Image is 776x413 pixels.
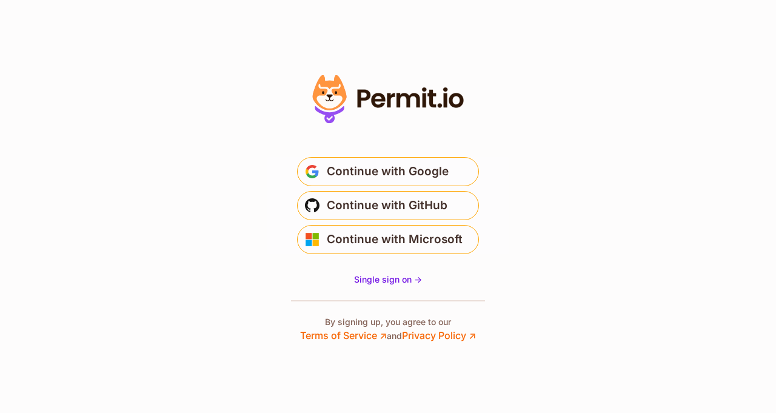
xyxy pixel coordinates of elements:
button: Continue with Google [297,157,479,186]
button: Continue with GitHub [297,191,479,220]
span: Continue with Microsoft [327,230,463,249]
span: Single sign on -> [354,274,422,284]
a: Single sign on -> [354,274,422,286]
button: Continue with Microsoft [297,225,479,254]
p: By signing up, you agree to our and [300,316,476,343]
a: Terms of Service ↗ [300,329,387,341]
span: Continue with Google [327,162,449,181]
span: Continue with GitHub [327,196,447,215]
a: Privacy Policy ↗ [402,329,476,341]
